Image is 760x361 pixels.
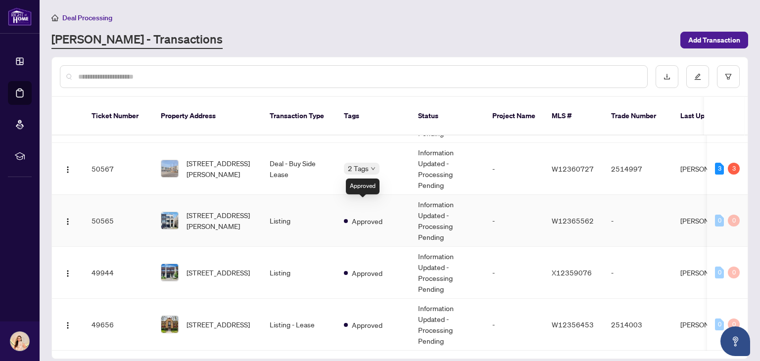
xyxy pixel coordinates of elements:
td: 50565 [84,195,153,247]
img: thumbnail-img [161,264,178,281]
th: Project Name [484,97,544,135]
button: Logo [60,316,76,332]
img: thumbnail-img [161,160,178,177]
td: - [484,143,544,195]
td: - [603,195,672,247]
div: 0 [715,318,724,330]
span: W12365562 [552,216,594,225]
span: W12360727 [552,164,594,173]
img: Profile Icon [10,332,29,351]
td: Listing [262,247,336,299]
a: [PERSON_NAME] - Transactions [51,31,223,49]
td: [PERSON_NAME] [672,299,747,351]
div: 3 [715,163,724,175]
span: [STREET_ADDRESS][PERSON_NAME] [187,210,254,231]
td: 50567 [84,143,153,195]
th: Property Address [153,97,262,135]
td: Listing - Lease [262,299,336,351]
div: 0 [728,215,740,226]
td: [PERSON_NAME] [672,247,747,299]
td: - [484,247,544,299]
img: thumbnail-img [161,316,178,333]
th: MLS # [544,97,603,135]
th: Last Updated By [672,97,747,135]
span: W12356453 [552,320,594,329]
th: Tags [336,97,410,135]
td: - [484,299,544,351]
img: Logo [64,321,72,329]
button: download [656,65,678,88]
span: Add Transaction [688,32,740,48]
div: 0 [728,318,740,330]
td: 49944 [84,247,153,299]
td: [PERSON_NAME] [672,143,747,195]
button: Open asap [720,326,750,356]
th: Ticket Number [84,97,153,135]
span: filter [725,73,732,80]
td: - [603,247,672,299]
span: download [664,73,670,80]
div: 0 [715,267,724,278]
th: Trade Number [603,97,672,135]
td: Information Updated - Processing Pending [410,299,484,351]
div: 0 [728,267,740,278]
div: Approved [346,179,380,194]
span: Deal Processing [62,13,112,22]
td: Information Updated - Processing Pending [410,143,484,195]
button: edit [686,65,709,88]
span: [STREET_ADDRESS] [187,319,250,330]
span: down [371,166,376,171]
img: Logo [64,270,72,277]
span: home [51,14,58,21]
td: 49656 [84,299,153,351]
td: Information Updated - Processing Pending [410,195,484,247]
td: - [484,195,544,247]
button: filter [717,65,740,88]
span: 2 Tags [348,163,369,174]
td: Listing [262,195,336,247]
button: Logo [60,161,76,177]
button: Add Transaction [680,32,748,48]
th: Transaction Type [262,97,336,135]
img: Logo [64,218,72,226]
span: X12359076 [552,268,592,277]
td: Deal - Buy Side Lease [262,143,336,195]
div: 3 [728,163,740,175]
th: Status [410,97,484,135]
button: Logo [60,213,76,228]
span: [STREET_ADDRESS] [187,267,250,278]
td: Information Updated - Processing Pending [410,247,484,299]
span: Approved [352,268,382,278]
img: logo [8,7,32,26]
td: 2514997 [603,143,672,195]
img: thumbnail-img [161,212,178,229]
span: [STREET_ADDRESS][PERSON_NAME] [187,158,254,180]
span: Approved [352,319,382,330]
span: edit [694,73,701,80]
img: Logo [64,166,72,174]
td: 2514003 [603,299,672,351]
button: Logo [60,265,76,280]
span: Approved [352,216,382,226]
td: [PERSON_NAME] [672,195,747,247]
div: 0 [715,215,724,226]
